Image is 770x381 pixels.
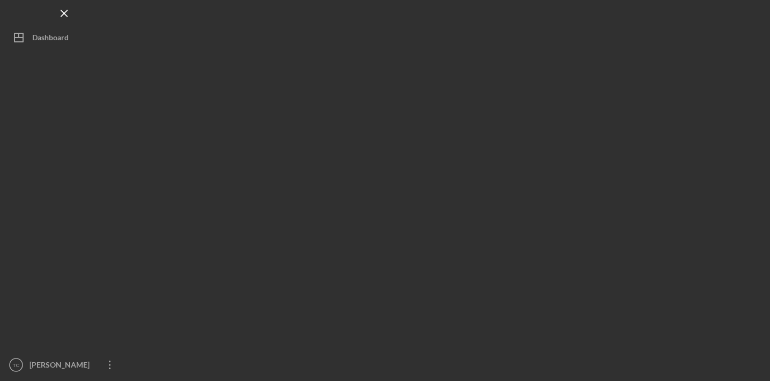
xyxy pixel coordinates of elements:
[5,27,123,48] button: Dashboard
[13,362,20,368] text: TC
[5,354,123,376] button: TC[PERSON_NAME]
[32,27,69,51] div: Dashboard
[27,354,97,378] div: [PERSON_NAME]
